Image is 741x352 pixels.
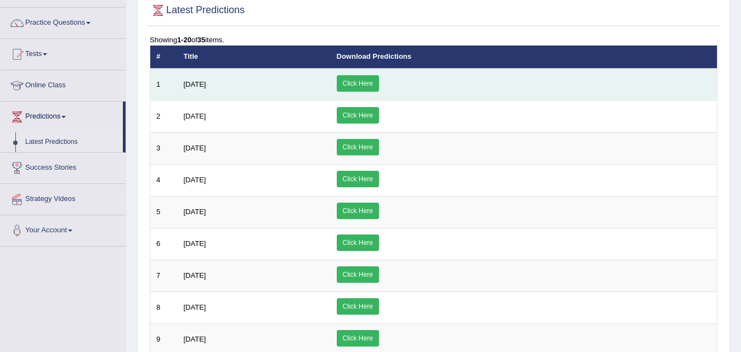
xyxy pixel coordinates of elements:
a: Strategy Videos [1,184,126,211]
td: 8 [150,292,178,323]
span: [DATE] [184,303,206,311]
a: Click Here [337,139,379,155]
td: 4 [150,164,178,196]
span: [DATE] [184,80,206,88]
span: [DATE] [184,144,206,152]
th: # [150,46,178,69]
a: Click Here [337,330,379,347]
td: 1 [150,69,178,101]
a: Predictions [1,102,123,129]
span: [DATE] [184,271,206,280]
th: Download Predictions [331,46,717,69]
a: Tests [1,39,126,66]
b: 1-20 [177,36,191,44]
a: Click Here [337,107,379,124]
span: [DATE] [184,335,206,343]
td: 6 [150,228,178,260]
a: Click Here [337,171,379,187]
td: 5 [150,196,178,228]
a: Click Here [337,234,379,251]
td: 7 [150,260,178,292]
h2: Latest Predictions [150,2,245,19]
span: [DATE] [184,112,206,120]
a: Your Account [1,215,126,243]
td: 3 [150,132,178,164]
th: Title [178,46,331,69]
a: Practice Questions [1,8,126,35]
a: Online Class [1,70,126,98]
a: Success Stories [1,153,126,180]
a: Latest Predictions [20,132,123,152]
a: Click Here [337,75,379,92]
a: Click Here [337,298,379,315]
a: Click Here [337,203,379,219]
td: 2 [150,100,178,132]
span: [DATE] [184,176,206,184]
div: Showing of items. [150,35,717,45]
a: Click Here [337,266,379,283]
b: 35 [197,36,205,44]
span: [DATE] [184,239,206,248]
span: [DATE] [184,208,206,216]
